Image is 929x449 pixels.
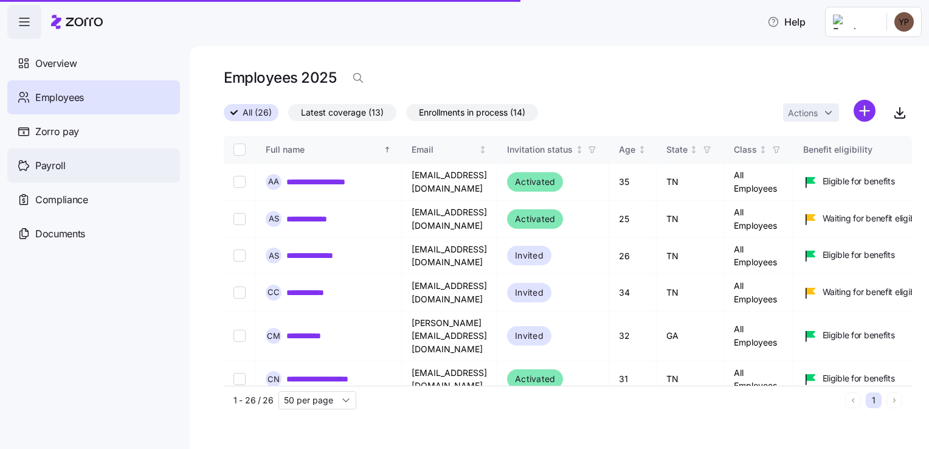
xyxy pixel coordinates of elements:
[515,285,544,300] span: Invited
[301,105,384,120] span: Latest coverage (13)
[724,201,793,238] td: All Employees
[402,238,497,274] td: [EMAIL_ADDRESS][DOMAIN_NAME]
[657,361,724,398] td: TN
[267,332,280,340] span: C M
[823,286,928,298] span: Waiting for benefit eligibility
[657,238,724,274] td: TN
[233,373,246,385] input: Select record 6
[609,136,657,164] th: AgeNot sorted
[35,192,88,207] span: Compliance
[833,15,877,29] img: Employer logo
[638,145,646,154] div: Not sorted
[268,288,280,296] span: C C
[256,136,402,164] th: Full nameSorted ascending
[515,248,544,263] span: Invited
[243,105,272,120] span: All (26)
[7,46,180,80] a: Overview
[609,238,657,274] td: 26
[767,15,806,29] span: Help
[266,143,381,156] div: Full name
[894,12,914,32] img: 1a8d1e34e8936ee5f73660366535aa3c
[657,164,724,201] td: TN
[823,329,895,341] span: Eligible for benefits
[515,175,555,189] span: Activated
[609,312,657,361] td: 32
[788,109,818,117] span: Actions
[402,312,497,361] td: [PERSON_NAME][EMAIL_ADDRESS][DOMAIN_NAME]
[609,361,657,398] td: 31
[619,143,635,156] div: Age
[7,114,180,148] a: Zorro pay
[233,287,246,299] input: Select record 4
[886,392,902,408] button: Next page
[783,103,839,122] button: Actions
[724,238,793,274] td: All Employees
[657,201,724,238] td: TN
[233,394,274,406] span: 1 - 26 / 26
[657,312,724,361] td: GA
[724,136,793,164] th: ClassNot sorted
[402,274,497,311] td: [EMAIL_ADDRESS][DOMAIN_NAME]
[233,330,246,342] input: Select record 5
[758,10,815,34] button: Help
[402,201,497,238] td: [EMAIL_ADDRESS][DOMAIN_NAME]
[412,143,477,156] div: Email
[269,215,279,223] span: A S
[823,372,895,385] span: Eligible for benefits
[478,145,487,154] div: Not sorted
[866,392,882,408] button: 1
[854,100,875,122] svg: add icon
[268,178,279,186] span: A A
[823,175,895,187] span: Eligible for benefits
[724,164,793,201] td: All Employees
[823,249,895,261] span: Eligible for benefits
[419,105,525,120] span: Enrollments in process (14)
[7,217,180,251] a: Documents
[724,361,793,398] td: All Employees
[7,80,180,114] a: Employees
[233,176,246,188] input: Select record 1
[233,249,246,262] input: Select record 3
[383,145,392,154] div: Sorted ascending
[515,212,555,226] span: Activated
[515,329,544,343] span: Invited
[224,68,336,87] h1: Employees 2025
[269,252,279,260] span: A S
[402,164,497,201] td: [EMAIL_ADDRESS][DOMAIN_NAME]
[734,143,757,156] div: Class
[609,201,657,238] td: 25
[402,136,497,164] th: EmailNot sorted
[657,136,724,164] th: StateNot sorted
[666,143,688,156] div: State
[845,392,861,408] button: Previous page
[7,148,180,183] a: Payroll
[609,274,657,311] td: 34
[35,56,77,71] span: Overview
[689,145,698,154] div: Not sorted
[35,158,66,173] span: Payroll
[657,274,724,311] td: TN
[515,372,555,386] span: Activated
[609,164,657,201] td: 35
[724,312,793,361] td: All Employees
[759,145,767,154] div: Not sorted
[233,213,246,225] input: Select record 2
[507,143,573,156] div: Invitation status
[35,226,85,242] span: Documents
[724,274,793,311] td: All Employees
[823,212,928,224] span: Waiting for benefit eligibility
[402,361,497,398] td: [EMAIL_ADDRESS][DOMAIN_NAME]
[35,124,79,139] span: Zorro pay
[497,136,609,164] th: Invitation statusNot sorted
[575,145,584,154] div: Not sorted
[233,144,246,156] input: Select all records
[35,90,84,105] span: Employees
[7,183,180,217] a: Compliance
[268,375,280,383] span: C N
